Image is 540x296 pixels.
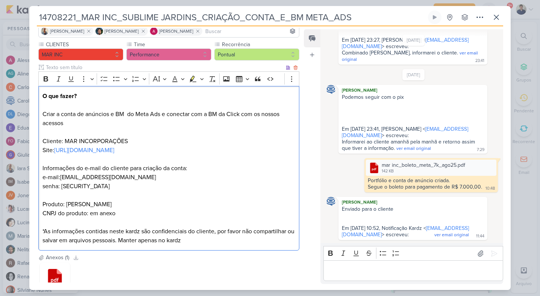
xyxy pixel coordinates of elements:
div: 10:48 [485,186,495,192]
label: CLIENTES [45,41,123,48]
img: Iara Santos [41,27,49,35]
img: Nelito Junior [96,27,103,35]
p: Criar a conta de anúncios e BM do Meta Ads e conectar com a BM da Click com os nossos acessos Cli... [42,92,295,245]
span: [PERSON_NAME] [159,28,193,35]
input: Buscar [204,27,297,36]
button: Performance [126,48,211,60]
span: Podemos seguir com o pix Em [DATE] 23:41, [PERSON_NAME] < > escreveu: Informarei ao cliente amanh... [342,94,476,151]
label: Time [133,41,211,48]
div: Editor toolbar [38,71,299,86]
img: Alessandra Gomes [150,27,158,35]
span: Enviado para o cliente Em [DATE] 10:52, Notificação Kardz < > escreveu: [342,206,469,238]
div: Editor editing area: main [38,86,299,251]
a: [EMAIL_ADDRESS][DOMAIN_NAME] [342,126,468,139]
div: Editor toolbar [323,246,503,261]
label: Recorrência [221,41,299,48]
a: [EMAIL_ADDRESS][DOMAIN_NAME] [342,37,469,50]
div: Ligar relógio [432,14,438,20]
div: mar inc_boleto_meta_7k_ago25.pdf [366,160,496,176]
span: ver email original [434,232,469,237]
div: 142 KB [382,168,465,174]
button: MAR INC [38,48,123,60]
div: mar inc_boleto_meta_7k_ago25.pdf [382,161,465,169]
div: Segue o boleto para pagamento de R$ 7.000,00. [368,184,482,190]
div: Anexos (1) [46,254,69,261]
div: 7:29 [477,147,484,153]
span: ver email original [396,146,431,151]
span: e-mail: [42,174,60,181]
a: [EMAIL_ADDRESS][DOMAIN_NAME] [342,225,469,238]
span: [PERSON_NAME] [105,28,139,35]
a: [EMAIL_ADDRESS][DOMAIN_NAME] [60,174,156,181]
div: 23:41 [475,58,484,64]
div: 11:44 [476,233,484,239]
strong: O que fazer? [42,92,77,100]
div: Portfólio e conta de anúncio criada. [368,177,494,184]
input: Texto sem título [44,63,284,71]
div: [PERSON_NAME] [340,198,486,206]
a: [URL][DOMAIN_NAME] [54,146,114,154]
img: Caroline Traven De Andrade [326,197,335,206]
button: Pontual [214,48,299,60]
span: [PERSON_NAME] [50,28,84,35]
img: Caroline Traven De Andrade [326,85,335,94]
div: [PERSON_NAME] [340,86,486,94]
input: Kard Sem Título [37,11,426,24]
span: senha: [SECURITY_DATA] [42,183,110,190]
div: Editor editing area: main [323,260,503,281]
